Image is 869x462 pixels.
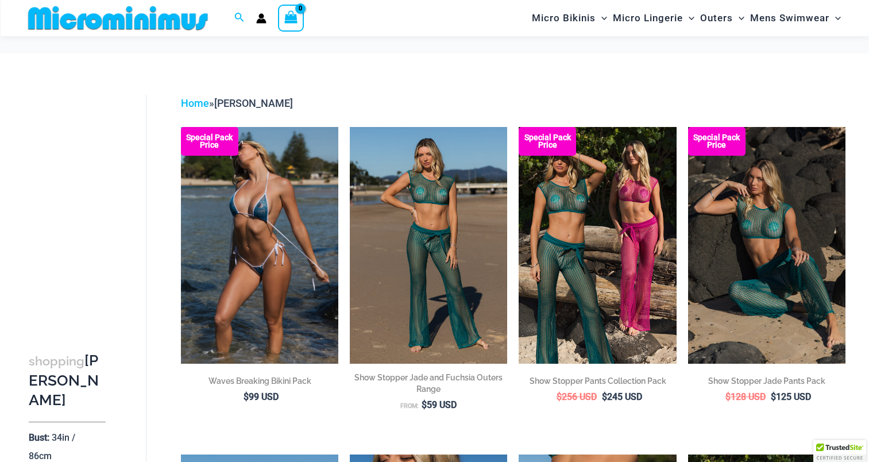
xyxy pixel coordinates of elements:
span: Outers [700,3,733,33]
span: $ [725,391,731,402]
span: $ [602,391,607,402]
h2: Show Stopper Jade Pants Pack [688,375,845,387]
a: Collection Pack (6) Collection Pack BCollection Pack B [519,127,676,363]
img: Show Stopper Jade 366 Top 5007 pants 08 [688,127,845,363]
a: Home [181,97,209,109]
a: Show Stopper Jade 366 Top 5007 pants 03Show Stopper Fuchsia 366 Top 5007 pants 03Show Stopper Fuc... [350,127,507,363]
img: Show Stopper Jade 366 Top 5007 pants 03 [350,127,507,363]
a: Micro BikinisMenu ToggleMenu Toggle [529,3,610,33]
b: Special Pack Price [688,134,746,149]
a: Show Stopper Pants Collection Pack [519,375,676,391]
span: Micro Lingerie [613,3,683,33]
img: MM SHOP LOGO FLAT [24,5,213,31]
a: Account icon link [256,13,267,24]
bdi: 59 USD [422,399,457,410]
span: $ [422,399,427,410]
h2: Show Stopper Jade and Fuchsia Outers Range [350,372,507,395]
nav: Site Navigation [527,2,846,34]
bdi: 125 USD [771,391,811,402]
span: Menu Toggle [829,3,841,33]
img: Collection Pack (6) [519,127,676,363]
span: Mens Swimwear [750,3,829,33]
span: $ [771,391,776,402]
a: View Shopping Cart, empty [278,5,304,31]
a: Show Stopper Jade 366 Top 5007 pants 08 Show Stopper Jade 366 Top 5007 pants 05Show Stopper Jade ... [688,127,845,363]
a: Show Stopper Jade and Fuchsia Outers Range [350,372,507,399]
iframe: TrustedSite Certified [29,86,132,315]
bdi: 99 USD [244,391,279,402]
span: Menu Toggle [596,3,607,33]
a: Waves Breaking Ocean 312 Top 456 Bottom 08 Waves Breaking Ocean 312 Top 456 Bottom 04Waves Breaki... [181,127,338,363]
a: Mens SwimwearMenu ToggleMenu Toggle [747,3,844,33]
bdi: 245 USD [602,391,642,402]
a: Search icon link [234,11,245,25]
span: Micro Bikinis [532,3,596,33]
span: Menu Toggle [733,3,744,33]
span: From: [400,402,419,410]
h2: Show Stopper Pants Collection Pack [519,375,676,387]
b: Special Pack Price [181,134,238,149]
span: shopping [29,354,84,368]
span: $ [244,391,249,402]
h2: Waves Breaking Bikini Pack [181,375,338,387]
img: Waves Breaking Ocean 312 Top 456 Bottom 08 [181,127,338,363]
span: [PERSON_NAME] [214,97,293,109]
span: Menu Toggle [683,3,694,33]
bdi: 256 USD [557,391,597,402]
bdi: 128 USD [725,391,766,402]
h3: [PERSON_NAME] [29,351,106,410]
span: $ [557,391,562,402]
a: Micro LingerieMenu ToggleMenu Toggle [610,3,697,33]
b: Special Pack Price [519,134,576,149]
a: OutersMenu ToggleMenu Toggle [697,3,747,33]
a: Show Stopper Jade Pants Pack [688,375,845,391]
span: » [181,97,293,109]
p: Bust: [29,432,49,443]
p: 34in / 86cm [29,432,75,461]
a: Waves Breaking Bikini Pack [181,375,338,391]
div: TrustedSite Certified [813,440,866,462]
